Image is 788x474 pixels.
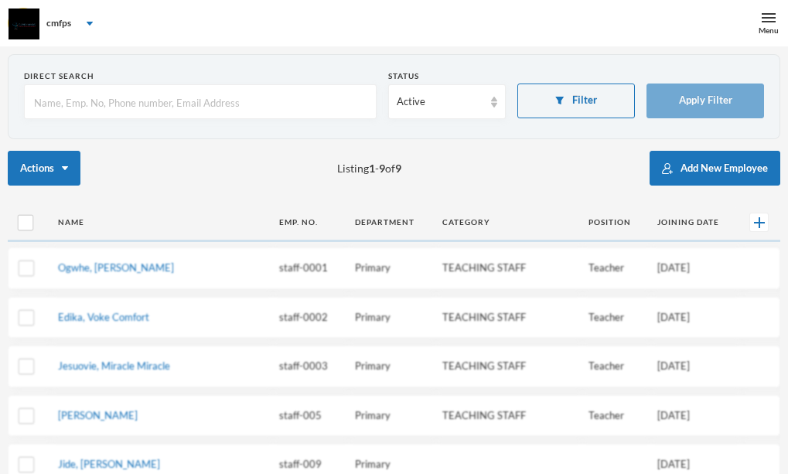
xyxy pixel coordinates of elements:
a: Ogwhe, [PERSON_NAME] [58,261,174,274]
button: Add New Employee [650,151,780,186]
button: Apply Filter [646,84,764,118]
td: [DATE] [646,395,735,437]
td: staff-0001 [268,247,343,289]
th: Emp. No. [268,205,343,240]
span: Listing - of [337,160,401,176]
img: + [754,217,765,228]
img: logo [9,9,39,39]
div: Status [388,70,506,82]
td: Primary [343,297,431,339]
td: staff-0002 [268,297,343,339]
b: 9 [395,162,401,175]
td: [DATE] [646,297,735,339]
td: TEACHING STAFF [431,346,577,387]
div: cmfps [46,16,71,30]
td: Teacher [577,346,646,387]
th: Joining Date [646,205,735,240]
th: Position [577,205,646,240]
th: Name [46,205,268,240]
button: Filter [517,84,635,118]
td: Teacher [577,247,646,289]
div: Direct Search [24,70,377,82]
td: Teacher [577,395,646,437]
a: Jide, [PERSON_NAME] [58,458,160,470]
td: Teacher [577,297,646,339]
div: Menu [759,25,779,36]
td: Primary [343,247,431,289]
input: Name, Emp. No, Phone number, Email Address [32,85,368,120]
b: 1 [369,162,375,175]
td: TEACHING STAFF [431,297,577,339]
td: TEACHING STAFF [431,247,577,289]
td: [DATE] [646,346,735,387]
td: Primary [343,395,431,437]
th: Department [343,205,431,240]
th: Category [431,205,577,240]
a: [PERSON_NAME] [58,409,138,421]
a: Edika, Voke Comfort [58,311,149,323]
td: staff-0003 [268,346,343,387]
b: 9 [379,162,385,175]
div: Active [397,94,483,110]
a: Jesuovie, Miracle Miracle [58,360,170,372]
td: staff-005 [268,395,343,437]
td: TEACHING STAFF [431,395,577,437]
td: Primary [343,346,431,387]
button: Actions [8,151,80,186]
td: [DATE] [646,247,735,289]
